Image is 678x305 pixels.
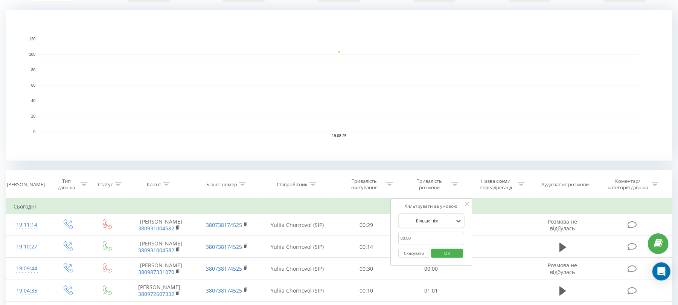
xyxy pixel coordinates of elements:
text: 40 [31,99,36,103]
div: Фільтрувати за умовою [398,202,465,210]
td: _ [PERSON_NAME] [125,214,193,236]
div: Співробітник [277,181,308,188]
td: _ [PERSON_NAME] [125,236,193,258]
td: 00:30 [334,258,399,280]
td: 01:01 [399,280,464,302]
text: 20 [31,114,36,118]
text: 120 [29,37,35,41]
text: 0 [33,130,35,134]
div: Open Intercom Messenger [652,262,670,280]
div: Клієнт [147,181,161,188]
div: Аудіозапис розмови [541,181,589,188]
a: 380931004582 [138,225,174,232]
div: Назва схеми переадресації [476,178,516,191]
span: Розмова не відбулась [548,262,577,276]
a: 380738174525 [206,287,242,294]
td: _ [PERSON_NAME] [125,258,193,280]
div: [PERSON_NAME] [7,181,45,188]
div: Бізнес номер [206,181,237,188]
div: 19:11:14 [14,218,40,232]
div: 19:04:35 [14,284,40,298]
td: Yuliia Chornovol (SIP) [261,280,334,302]
a: 380738174525 [206,221,242,228]
text: 19.08.25 [332,134,347,138]
span: Розмова не відбулась [548,218,577,232]
td: Yuliia Chornovol (SIP) [261,214,334,236]
a: 380931004582 [138,247,174,254]
a: 380738174525 [206,265,242,272]
div: Тип дзвінка [54,178,79,191]
input: 00:00 [398,232,465,245]
span: OK [437,247,458,259]
a: 380987331070 [138,268,174,276]
a: 380738174525 [206,243,242,250]
td: Сьогодні [6,199,672,214]
div: 19:10:27 [14,239,40,254]
div: 19:09:44 [14,261,40,276]
div: Коментар/категорія дзвінка [606,178,650,191]
td: 00:14 [334,236,399,258]
td: 00:10 [334,280,399,302]
td: 00:00 [399,258,464,280]
div: Тривалість розмови [409,178,449,191]
button: OK [431,249,463,258]
text: 80 [31,68,36,72]
div: Тривалість очікування [344,178,384,191]
div: Статус [98,181,113,188]
td: 00:29 [334,214,399,236]
text: 100 [29,52,35,57]
td: Yuliia Chornovol (SIP) [261,258,334,280]
text: 60 [31,83,36,87]
svg: A chart. [6,10,672,161]
button: Скасувати [398,249,430,258]
a: 380972607332 [138,290,174,297]
td: [PERSON_NAME] [125,280,193,302]
td: Yuliia Chornovol (SIP) [261,236,334,258]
